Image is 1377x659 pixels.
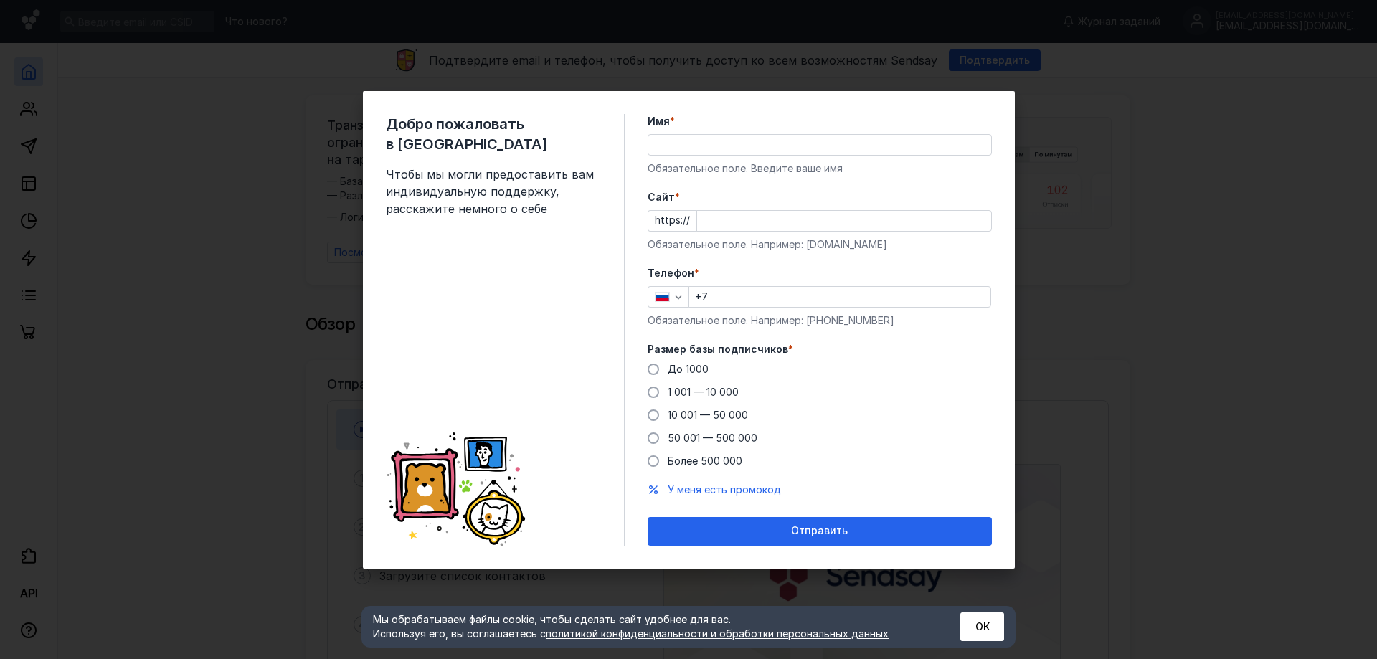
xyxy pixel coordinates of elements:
[668,483,781,496] span: У меня есть промокод
[648,313,992,328] div: Обязательное поле. Например: [PHONE_NUMBER]
[386,114,601,154] span: Добро пожаловать в [GEOGRAPHIC_DATA]
[668,363,709,375] span: До 1000
[668,483,781,497] button: У меня есть промокод
[546,627,889,640] a: политикой конфиденциальности и обработки персональных данных
[648,114,670,128] span: Имя
[648,161,992,176] div: Обязательное поле. Введите ваше имя
[668,386,739,398] span: 1 001 — 10 000
[648,266,694,280] span: Телефон
[648,342,788,356] span: Размер базы подписчиков
[648,517,992,546] button: Отправить
[668,432,757,444] span: 50 001 — 500 000
[960,612,1004,641] button: ОК
[648,237,992,252] div: Обязательное поле. Например: [DOMAIN_NAME]
[373,612,925,641] div: Мы обрабатываем файлы cookie, чтобы сделать сайт удобнее для вас. Используя его, вы соглашаетесь c
[386,166,601,217] span: Чтобы мы могли предоставить вам индивидуальную поддержку, расскажите немного о себе
[791,525,848,537] span: Отправить
[648,190,675,204] span: Cайт
[668,409,748,421] span: 10 001 — 50 000
[668,455,742,467] span: Более 500 000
